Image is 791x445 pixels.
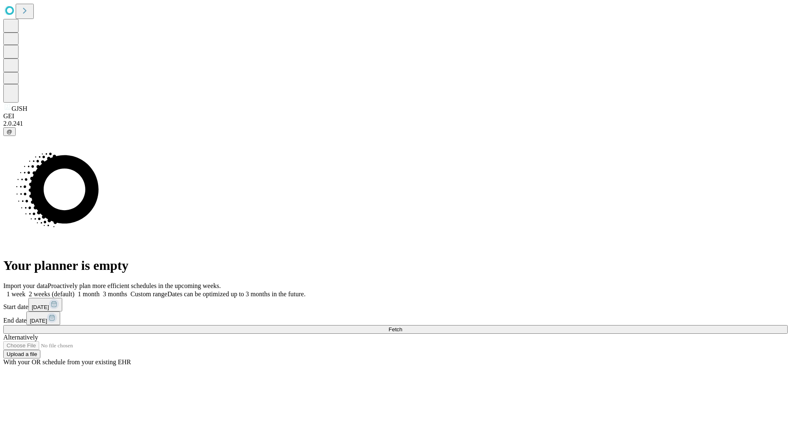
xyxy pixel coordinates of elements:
span: Custom range [131,290,167,297]
button: [DATE] [28,298,62,311]
span: Alternatively [3,334,38,341]
button: Upload a file [3,350,40,358]
button: [DATE] [26,311,60,325]
h1: Your planner is empty [3,258,788,273]
span: Proactively plan more efficient schedules in the upcoming weeks. [48,282,221,289]
span: Dates can be optimized up to 3 months in the future. [167,290,305,297]
span: With your OR schedule from your existing EHR [3,358,131,365]
span: 2 weeks (default) [29,290,75,297]
button: Fetch [3,325,788,334]
span: [DATE] [32,304,49,310]
span: [DATE] [30,318,47,324]
span: 3 months [103,290,127,297]
span: GJSH [12,105,27,112]
span: Import your data [3,282,48,289]
button: @ [3,127,16,136]
span: 1 month [78,290,100,297]
span: @ [7,129,12,135]
span: 1 week [7,290,26,297]
span: Fetch [388,326,402,333]
div: End date [3,311,788,325]
div: GEI [3,112,788,120]
div: Start date [3,298,788,311]
div: 2.0.241 [3,120,788,127]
